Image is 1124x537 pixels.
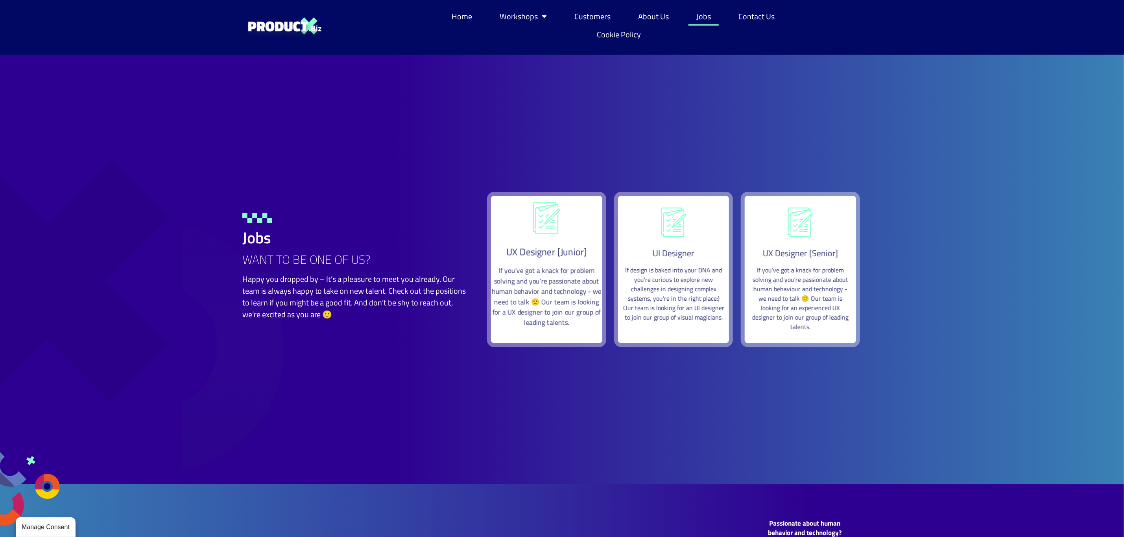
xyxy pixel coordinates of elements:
[437,7,795,44] nav: Menu
[630,7,677,26] a: About Us
[490,265,604,327] p: If you’ve got a knack for problem solving and you’re passionate about human behavior and technolo...
[622,265,725,322] p: If design is baked into your DNA and you’re curious to explore new challenges in designing comple...
[567,7,618,26] a: Customers
[444,7,480,26] a: Home
[589,26,649,44] a: Cookie Policy
[16,517,76,537] button: Manage Consent
[506,245,587,259] span: UX Designer [Junior]
[492,7,555,26] a: Workshops
[749,265,852,331] p: If you’ve got a knack for problem solving and you’re passionate about human behaviour and technol...
[653,246,694,260] span: UI Designer
[731,7,783,26] a: Contact Us
[688,7,719,26] a: Jobs
[763,246,838,260] span: UX Designer [Senior]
